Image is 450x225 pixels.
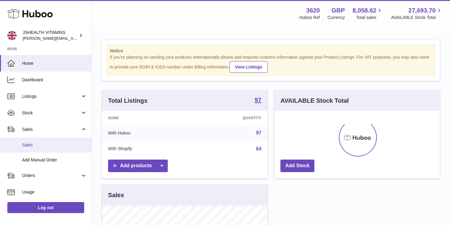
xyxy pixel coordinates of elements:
[108,191,124,199] h3: Sales
[299,15,320,20] div: Huboo Ref
[23,36,123,41] span: [PERSON_NAME][EMAIL_ADDRESS][DOMAIN_NAME]
[256,146,261,151] a: 64
[353,6,377,15] span: 8,058.62
[22,110,81,116] span: Stock
[22,127,81,132] span: Sales
[22,61,87,66] span: Home
[353,6,384,20] a: 8,058.62 Total sales
[22,142,87,148] span: Sales
[102,111,191,125] th: Name
[110,54,432,73] div: If you're planning on sending your products internationally please add required customs informati...
[108,97,148,105] h3: Total Listings
[280,97,349,105] h3: AVAILABLE Stock Total
[255,97,261,103] strong: 97
[391,15,443,20] span: AVAILABLE Stock Total
[22,173,81,179] span: Orders
[110,48,432,54] strong: Notice
[22,189,87,195] span: Usage
[108,160,168,172] a: Add products
[230,61,267,73] a: View Listings
[7,31,17,40] img: francesca@jshealthvitamins.com
[391,6,443,20] a: 27,693.70 AVAILABLE Stock Total
[408,6,436,15] span: 27,693.70
[280,160,314,172] a: Add Stock
[332,6,345,15] strong: GBP
[7,202,84,213] a: Log out
[22,94,81,99] span: Listings
[255,97,261,104] a: 97
[328,15,345,20] div: Currency
[256,130,261,135] a: 97
[22,157,87,163] span: Add Manual Order
[22,77,87,83] span: Dashboard
[191,111,268,125] th: Quantity
[23,30,78,41] div: JSHEALTH VITAMINS
[102,125,191,141] td: With Huboo
[102,141,191,157] td: With Shopify
[306,6,320,15] strong: 3620
[356,15,383,20] span: Total sales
